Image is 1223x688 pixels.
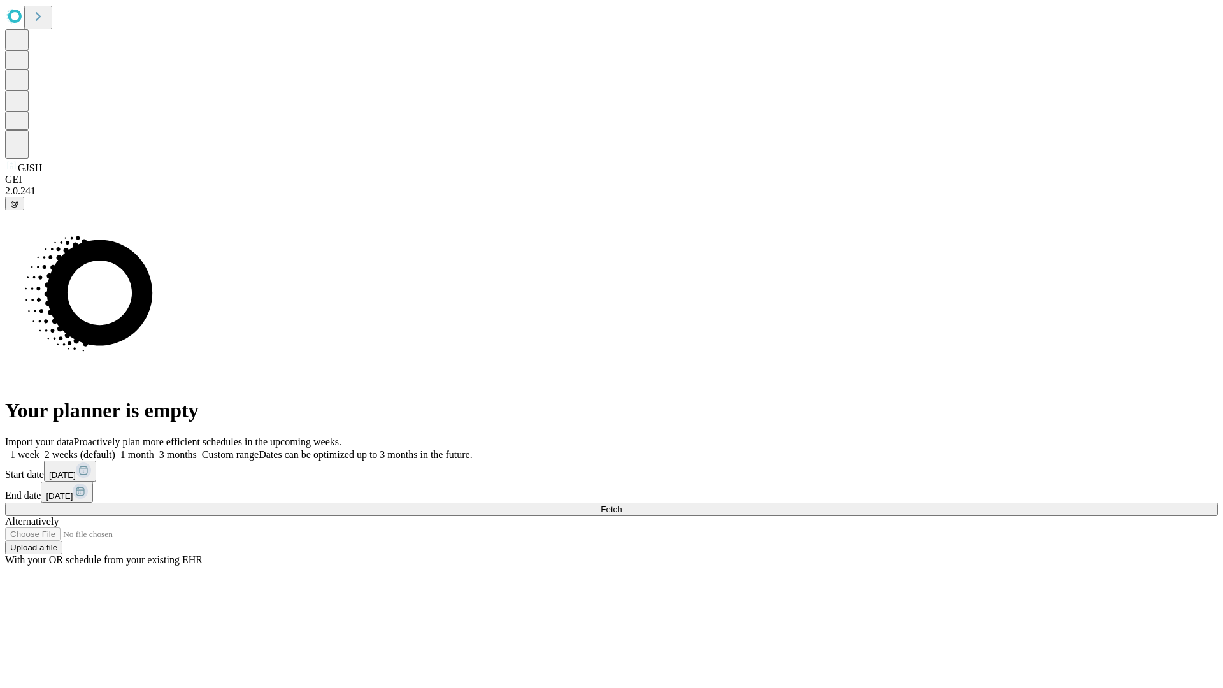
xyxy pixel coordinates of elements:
span: 1 week [10,449,39,460]
button: Upload a file [5,541,62,554]
span: 2 weeks (default) [45,449,115,460]
span: Import your data [5,436,74,447]
div: 2.0.241 [5,185,1218,197]
span: With your OR schedule from your existing EHR [5,554,203,565]
span: 1 month [120,449,154,460]
span: 3 months [159,449,197,460]
span: Dates can be optimized up to 3 months in the future. [259,449,472,460]
span: Alternatively [5,516,59,527]
span: Custom range [202,449,259,460]
div: GEI [5,174,1218,185]
span: Proactively plan more efficient schedules in the upcoming weeks. [74,436,341,447]
span: [DATE] [49,470,76,480]
span: GJSH [18,162,42,173]
button: [DATE] [44,461,96,482]
div: End date [5,482,1218,503]
span: Fetch [601,505,622,514]
button: Fetch [5,503,1218,516]
button: @ [5,197,24,210]
div: Start date [5,461,1218,482]
span: @ [10,199,19,208]
h1: Your planner is empty [5,399,1218,422]
button: [DATE] [41,482,93,503]
span: [DATE] [46,491,73,501]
